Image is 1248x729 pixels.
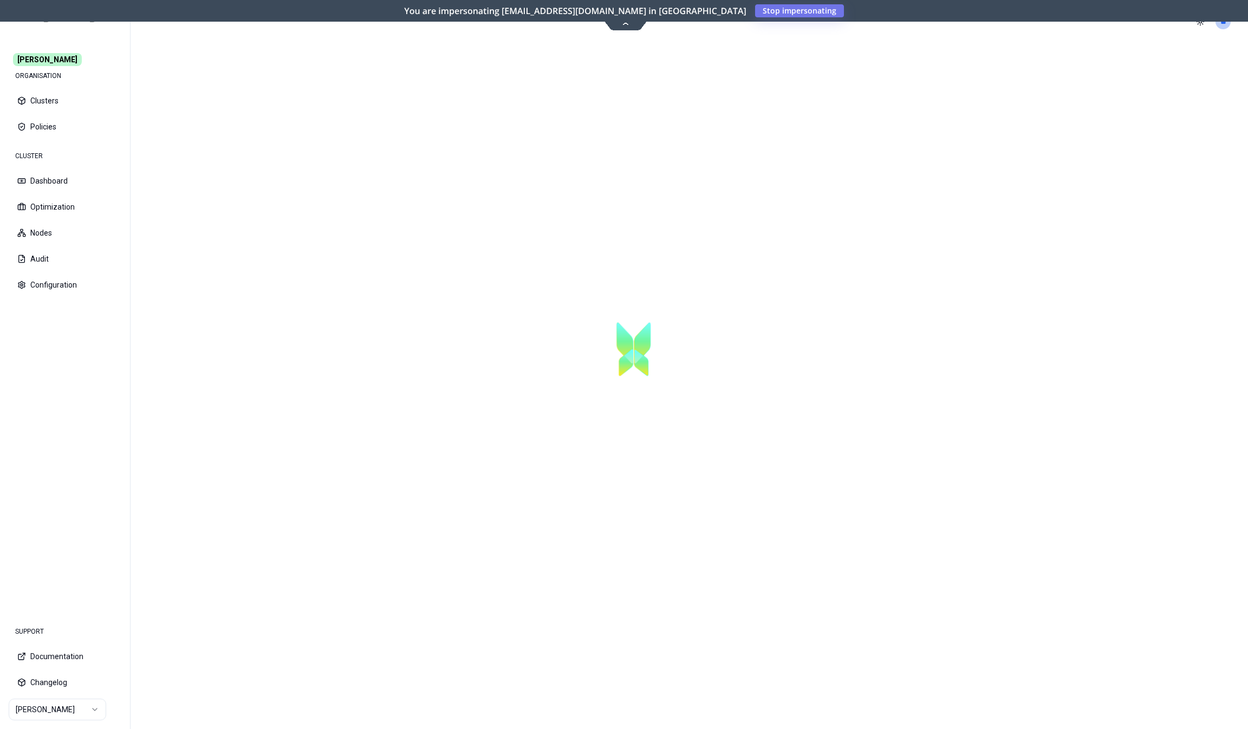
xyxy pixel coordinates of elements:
[9,65,121,87] div: ORGANISATION
[9,221,121,245] button: Nodes
[9,273,121,297] button: Configuration
[9,169,121,193] button: Dashboard
[9,145,121,167] div: CLUSTER
[9,195,121,219] button: Optimization
[9,247,121,271] button: Audit
[9,621,121,642] div: SUPPORT
[9,671,121,694] button: Changelog
[9,89,121,113] button: Clusters
[9,115,121,139] button: Policies
[13,53,82,66] span: [PERSON_NAME]
[9,645,121,668] button: Documentation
